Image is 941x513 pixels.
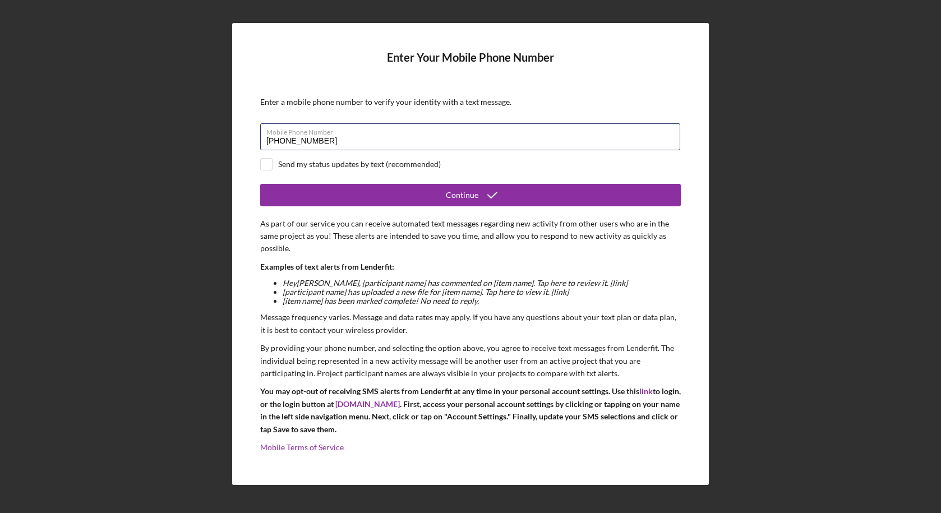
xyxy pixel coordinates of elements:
p: By providing your phone number, and selecting the option above, you agree to receive text message... [260,342,681,380]
label: Mobile Phone Number [266,124,680,136]
a: link [639,386,653,396]
div: Enter a mobile phone number to verify your identity with a text message. [260,98,681,107]
button: Continue [260,184,681,206]
li: Hey [PERSON_NAME] , [participant name] has commented on [item name]. Tap here to review it. [link] [283,279,681,288]
p: As part of our service you can receive automated text messages regarding new activity from other ... [260,218,681,255]
a: [DOMAIN_NAME] [335,399,400,409]
a: Mobile Terms of Service [260,442,344,452]
h4: Enter Your Mobile Phone Number [260,51,681,81]
div: Continue [446,184,478,206]
li: [participant name] has uploaded a new file for [item name]. Tap here to view it. [link] [283,288,681,297]
p: Message frequency varies. Message and data rates may apply. If you have any questions about your ... [260,311,681,336]
div: Send my status updates by text (recommended) [278,160,441,169]
li: [item name] has been marked complete! No need to reply. [283,297,681,306]
p: Examples of text alerts from Lenderfit: [260,261,681,273]
p: You may opt-out of receiving SMS alerts from Lenderfit at any time in your personal account setti... [260,385,681,436]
